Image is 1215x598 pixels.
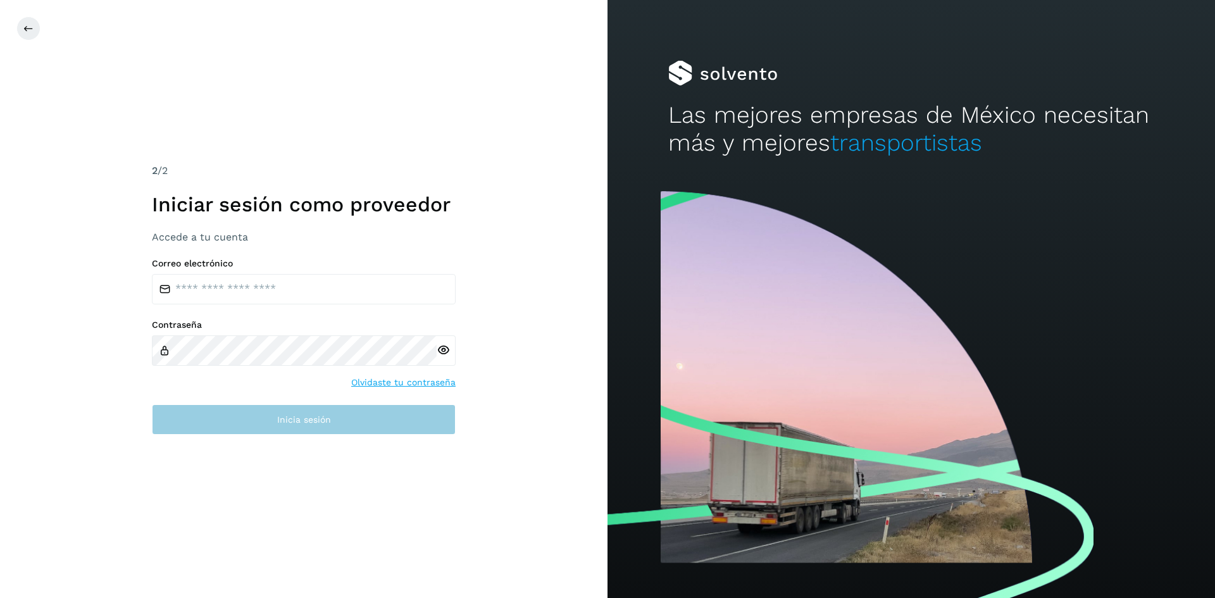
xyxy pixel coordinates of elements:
[152,163,456,178] div: /2
[830,129,982,156] span: transportistas
[152,320,456,330] label: Contraseña
[152,404,456,435] button: Inicia sesión
[277,415,331,424] span: Inicia sesión
[351,376,456,389] a: Olvidaste tu contraseña
[152,231,456,243] h3: Accede a tu cuenta
[668,101,1154,158] h2: Las mejores empresas de México necesitan más y mejores
[152,165,158,177] span: 2
[152,258,456,269] label: Correo electrónico
[152,192,456,216] h1: Iniciar sesión como proveedor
